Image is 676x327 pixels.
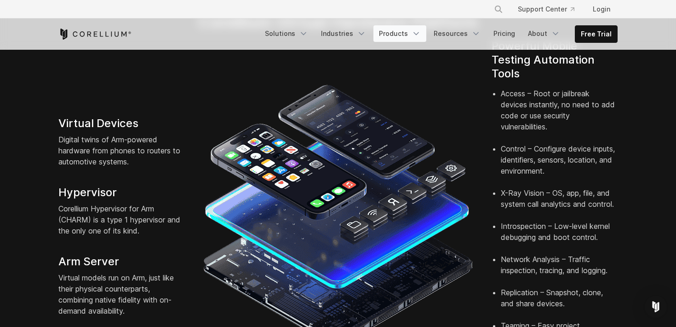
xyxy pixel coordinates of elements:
p: Corellium Hypervisor for Arm (CHARM) is a type 1 hypervisor and the only one of its kind. [58,203,184,236]
a: Products [373,25,426,42]
h4: Virtual Devices [58,117,184,130]
h4: Powerful Mobile Testing Automation Tools [492,39,618,81]
li: Introspection – Low-level kernel debugging and boot control. [501,221,618,254]
a: Resources [428,25,486,42]
a: Free Trial [575,26,617,42]
a: Login [585,1,618,18]
a: Corellium Home [58,29,132,40]
a: Pricing [488,25,521,42]
a: About [522,25,566,42]
a: Industries [315,25,372,42]
li: Network Analysis – Traffic inspection, tracing, and logging. [501,254,618,287]
li: Access – Root or jailbreak devices instantly, no need to add code or use security vulnerabilities. [501,88,618,143]
a: Support Center [510,1,582,18]
p: Digital twins of Arm-powered hardware from phones to routers to automotive systems. [58,134,184,167]
p: Virtual models run on Arm, just like their physical counterparts, combining native fidelity with ... [58,272,184,316]
li: X-Ray Vision – OS, app, file, and system call analytics and control. [501,187,618,221]
div: Open Intercom Messenger [645,296,667,318]
button: Search [490,1,507,18]
li: Replication – Snapshot, clone, and share devices. [501,287,618,320]
h4: Hypervisor [58,186,184,199]
div: Navigation Menu [259,25,618,43]
h4: Arm Server [58,255,184,269]
a: Solutions [259,25,314,42]
div: Navigation Menu [483,1,618,18]
li: Control – Configure device inputs, identifiers, sensors, location, and environment. [501,143,618,187]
